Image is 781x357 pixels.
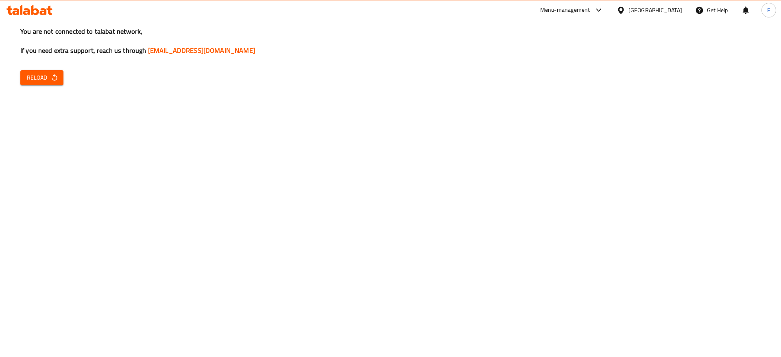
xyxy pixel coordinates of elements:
[27,73,57,83] span: Reload
[20,27,761,55] h3: You are not connected to talabat network, If you need extra support, reach us through
[767,6,770,15] span: E
[148,44,255,56] a: [EMAIL_ADDRESS][DOMAIN_NAME]
[20,70,63,85] button: Reload
[540,5,590,15] div: Menu-management
[628,6,682,15] div: [GEOGRAPHIC_DATA]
